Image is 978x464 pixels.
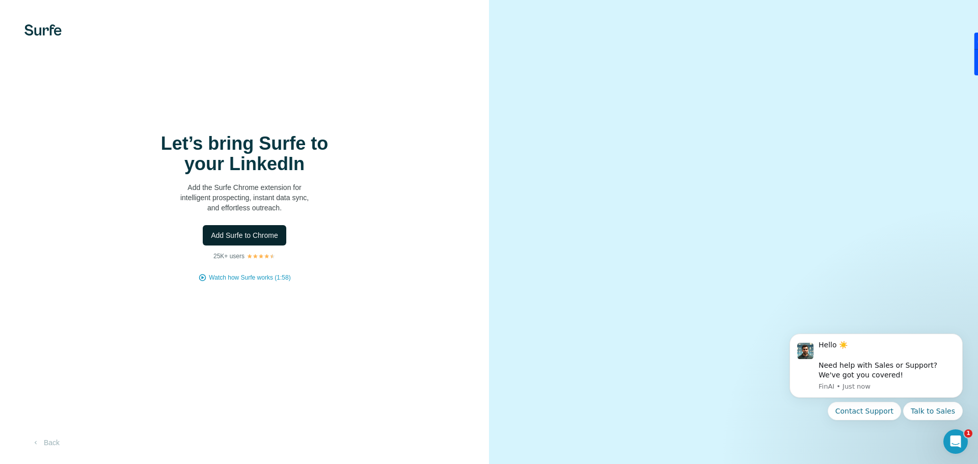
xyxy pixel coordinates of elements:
[213,252,244,261] p: 25K+ users
[774,321,978,459] iframe: Intercom notifications message
[143,133,346,174] h1: Let’s bring Surfe to your LinkedIn
[247,253,276,259] img: Rating Stars
[24,24,62,36] img: Surfe's logo
[203,225,286,245] button: Add Surfe to Chrome
[209,273,290,282] button: Watch how Surfe works (1:58)
[964,429,972,438] span: 1
[143,182,346,213] p: Add the Surfe Chrome extension for intelligent prospecting, instant data sync, and effortless out...
[24,433,67,452] button: Back
[211,230,278,240] span: Add Surfe to Chrome
[943,429,968,454] iframe: Intercom live chat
